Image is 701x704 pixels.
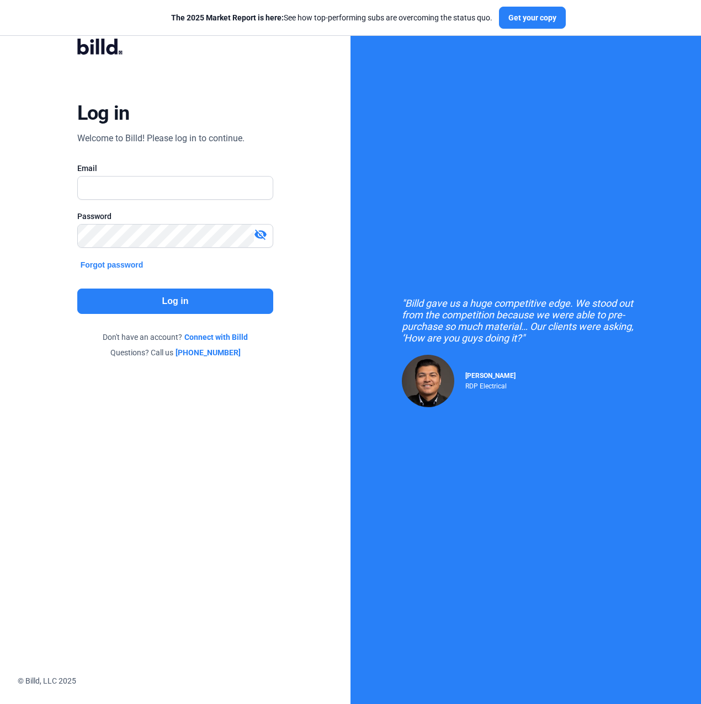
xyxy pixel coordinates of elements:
div: Password [77,211,274,222]
div: Don't have an account? [77,332,274,343]
mat-icon: visibility_off [254,228,267,241]
span: [PERSON_NAME] [465,372,516,380]
button: Log in [77,289,274,314]
button: Forgot password [77,259,147,271]
a: Connect with Billd [184,332,248,343]
img: Raul Pacheco [402,355,454,407]
a: [PHONE_NUMBER] [176,347,241,358]
span: The 2025 Market Report is here: [171,13,284,22]
div: See how top-performing subs are overcoming the status quo. [171,12,492,23]
button: Get your copy [499,7,566,29]
div: Welcome to Billd! Please log in to continue. [77,132,245,145]
div: RDP Electrical [465,380,516,390]
div: Questions? Call us [77,347,274,358]
div: Email [77,163,274,174]
div: Log in [77,101,130,125]
div: "Billd gave us a huge competitive edge. We stood out from the competition because we were able to... [402,297,650,344]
